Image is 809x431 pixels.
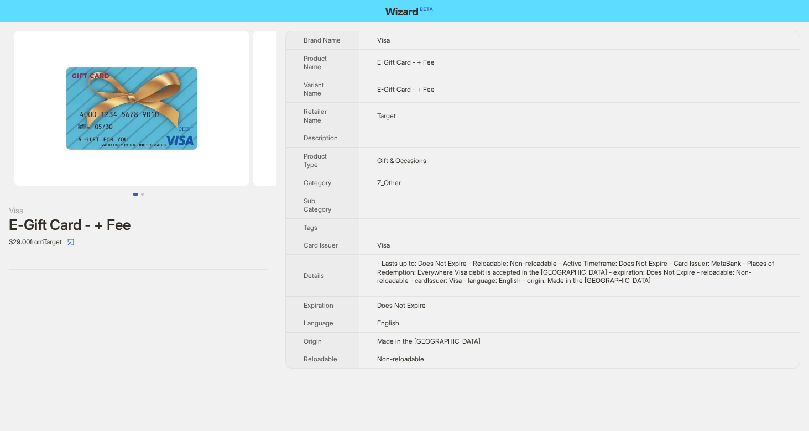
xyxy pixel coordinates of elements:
[377,58,435,66] span: E-Gift Card - + Fee
[377,85,435,93] span: E-Gift Card - + Fee
[304,241,338,249] span: Card Issuer
[304,36,341,44] span: Brand Name
[377,355,424,363] span: Non-reloadable
[304,152,327,169] span: Product Type
[141,193,144,196] button: Go to slide 2
[304,197,331,214] span: Sub Category
[377,319,399,327] span: English
[253,31,488,186] img: E-Gift Card - + Fee E-Gift Card - + Fee image 2
[377,36,390,44] span: Visa
[304,107,327,124] span: Retailer Name
[304,301,333,309] span: Expiration
[304,178,331,187] span: Category
[377,337,481,345] span: Made in the [GEOGRAPHIC_DATA]
[67,239,74,245] span: select
[304,271,324,280] span: Details
[304,81,324,98] span: Variant Name
[133,193,138,196] button: Go to slide 1
[304,319,333,327] span: Language
[304,337,322,345] span: Origin
[9,204,268,217] div: Visa
[304,223,317,232] span: Tags
[9,217,268,233] div: E-Gift Card - + Fee
[377,112,396,120] span: Target
[304,134,338,142] span: Description
[377,241,390,249] span: Visa
[9,233,268,251] div: $29.00 from Target
[304,355,337,363] span: Reloadable
[377,259,782,285] div: - Lasts up to: Does Not Expire - Reloadable: Non-reloadable - Active Timeframe: Does Not Expire -...
[377,178,401,187] span: Z_Other
[14,31,249,186] img: E-Gift Card - + Fee E-Gift Card - + Fee image 1
[304,54,327,71] span: Product Name
[377,156,426,165] span: Gift & Occasions
[377,301,426,309] span: Does Not Expire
